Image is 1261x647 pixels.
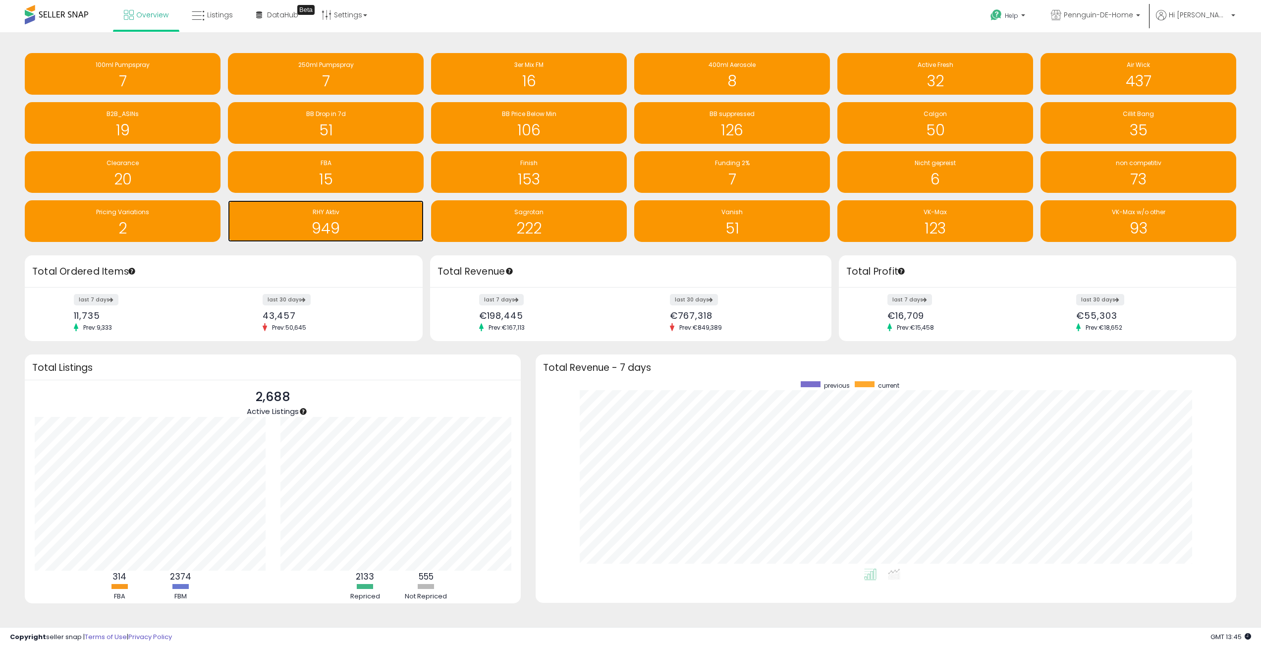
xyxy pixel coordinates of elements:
a: RHY Aktiv 949 [228,200,424,242]
span: RHY Aktiv [313,208,339,216]
span: previous [824,381,850,390]
h1: 15 [233,171,419,187]
h1: 222 [436,220,622,236]
a: Finish 153 [431,151,627,193]
label: last 30 days [263,294,311,305]
a: VK-Max w/o other 93 [1041,200,1236,242]
span: VK-Max [924,208,947,216]
i: Get Help [990,9,1002,21]
div: FBM [151,592,210,601]
span: Air Wick [1127,60,1150,69]
h1: 20 [30,171,216,187]
span: 100ml Pumpspray [96,60,150,69]
h1: 153 [436,171,622,187]
h1: 106 [436,122,622,138]
span: Pennguin-DE-Home [1064,10,1133,20]
h1: 8 [639,73,825,89]
div: €198,445 [479,310,623,321]
h1: 126 [639,122,825,138]
span: Nicht gepreist [915,159,956,167]
a: FBA 15 [228,151,424,193]
h1: 32 [842,73,1028,89]
a: Terms of Use [85,632,127,642]
div: €767,318 [670,310,814,321]
span: Prev: €167,113 [484,323,530,332]
a: VK-Max 123 [837,200,1033,242]
div: 11,735 [74,310,217,321]
span: Sagrotan [514,208,544,216]
label: last 7 days [887,294,932,305]
a: Help [983,1,1035,32]
span: non competitiv [1116,159,1161,167]
h1: 7 [30,73,216,89]
h1: 51 [233,122,419,138]
strong: Copyright [10,632,46,642]
a: Clearance 20 [25,151,220,193]
a: BB Drop in 7d 51 [228,102,424,144]
span: BB suppressed [710,110,755,118]
span: Overview [136,10,168,20]
a: Hi [PERSON_NAME] [1156,10,1235,32]
a: Air Wick 437 [1041,53,1236,95]
a: Active Fresh 32 [837,53,1033,95]
h1: 437 [1045,73,1231,89]
h3: Total Profit [846,265,1229,279]
p: 2,688 [247,388,299,407]
span: Help [1005,11,1018,20]
span: DataHub [267,10,298,20]
div: Tooltip anchor [127,267,136,276]
a: 3er Mix FM 16 [431,53,627,95]
h1: 2 [30,220,216,236]
a: Sagrotan 222 [431,200,627,242]
span: 2025-10-7 13:45 GMT [1210,632,1251,642]
a: Privacy Policy [128,632,172,642]
span: Listings [207,10,233,20]
span: Active Fresh [918,60,953,69]
div: Tooltip anchor [297,5,315,15]
div: seller snap | | [10,633,172,642]
span: Prev: 50,645 [267,323,311,332]
span: Clearance [107,159,139,167]
span: Pricing Variations [96,208,149,216]
a: Vanish 51 [634,200,830,242]
h1: 51 [639,220,825,236]
span: Funding 2% [715,159,750,167]
span: Cillit Bang [1123,110,1154,118]
div: Repriced [335,592,395,601]
span: Calgon [924,110,947,118]
a: BB suppressed 126 [634,102,830,144]
h1: 50 [842,122,1028,138]
a: Calgon 50 [837,102,1033,144]
h1: 6 [842,171,1028,187]
h1: 949 [233,220,419,236]
div: €16,709 [887,310,1030,321]
span: Prev: 9,333 [78,323,117,332]
span: Hi [PERSON_NAME] [1169,10,1228,20]
span: 400ml Aerosole [709,60,756,69]
h1: 93 [1045,220,1231,236]
h1: 16 [436,73,622,89]
a: 100ml Pumpspray 7 [25,53,220,95]
span: 250ml Pumpspray [298,60,354,69]
h1: 35 [1045,122,1231,138]
h1: 7 [233,73,419,89]
label: last 30 days [670,294,718,305]
span: 3er Mix FM [514,60,544,69]
span: B2B_ASINs [107,110,139,118]
a: Pricing Variations 2 [25,200,220,242]
span: Vanish [721,208,743,216]
div: Tooltip anchor [897,267,906,276]
div: FBA [90,592,149,601]
span: Finish [520,159,538,167]
span: Prev: €849,389 [674,323,727,332]
span: Active Listings [247,406,299,416]
div: Not Repriced [396,592,456,601]
a: 400ml Aerosole 8 [634,53,830,95]
b: 555 [419,571,434,583]
a: Cillit Bang 35 [1041,102,1236,144]
a: Funding 2% 7 [634,151,830,193]
h3: Total Revenue - 7 days [543,364,1229,371]
span: current [878,381,899,390]
div: Tooltip anchor [299,407,308,416]
h1: 73 [1045,171,1231,187]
